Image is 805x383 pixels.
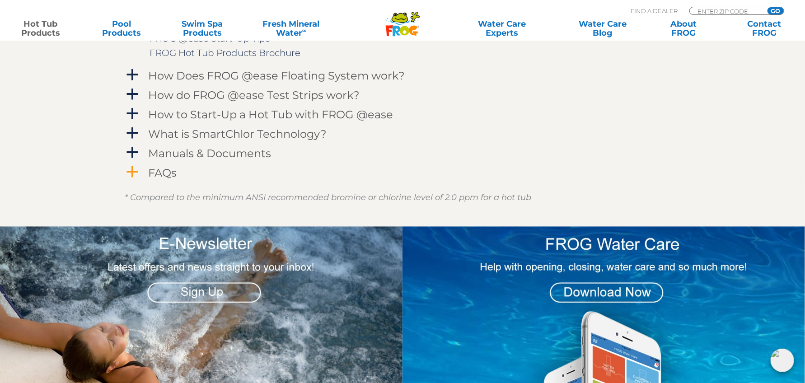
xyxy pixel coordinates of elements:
a: a How to Start-Up a Hot Tub with FROG @ease [125,106,680,123]
a: a What is SmartChlor Technology? [125,126,680,142]
span: a [126,68,139,82]
a: PoolProducts [90,19,153,37]
span: a [126,126,139,140]
input: Zip Code Form [697,7,758,15]
a: Water CareBlog [571,19,634,37]
em: * Compared to the minimum ANSI recommended bromine or chlorine level of 2.0 ppm for a hot tub [125,192,531,202]
span: a [126,165,139,179]
a: ContactFROG [733,19,796,37]
a: Swim SpaProducts [171,19,234,37]
h4: FAQs [148,167,177,179]
sup: ∞ [302,27,307,34]
input: GO [768,7,784,14]
img: openIcon [771,349,794,372]
span: a [126,107,139,121]
span: a [126,88,139,101]
h4: How do FROG @ease Test Strips work? [148,89,360,101]
h4: What is SmartChlor Technology? [148,128,327,140]
h4: How to Start-Up a Hot Tub with FROG @ease [148,108,393,121]
a: a FAQs [125,164,680,181]
span: a [126,146,139,159]
a: FROG Hot Tub Products Brochure [150,47,300,58]
a: AboutFROG [652,19,715,37]
a: a Manuals & Documents [125,145,680,162]
a: Water CareExperts [451,19,553,37]
p: Find A Dealer [631,7,678,15]
a: Fresh MineralWater∞ [252,19,331,37]
a: a How Does FROG @ease Floating System work? [125,67,680,84]
h4: Manuals & Documents [148,147,271,159]
h4: How Does FROG @ease Floating System work? [148,70,405,82]
a: a How do FROG @ease Test Strips work? [125,87,680,103]
a: Hot TubProducts [9,19,72,37]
